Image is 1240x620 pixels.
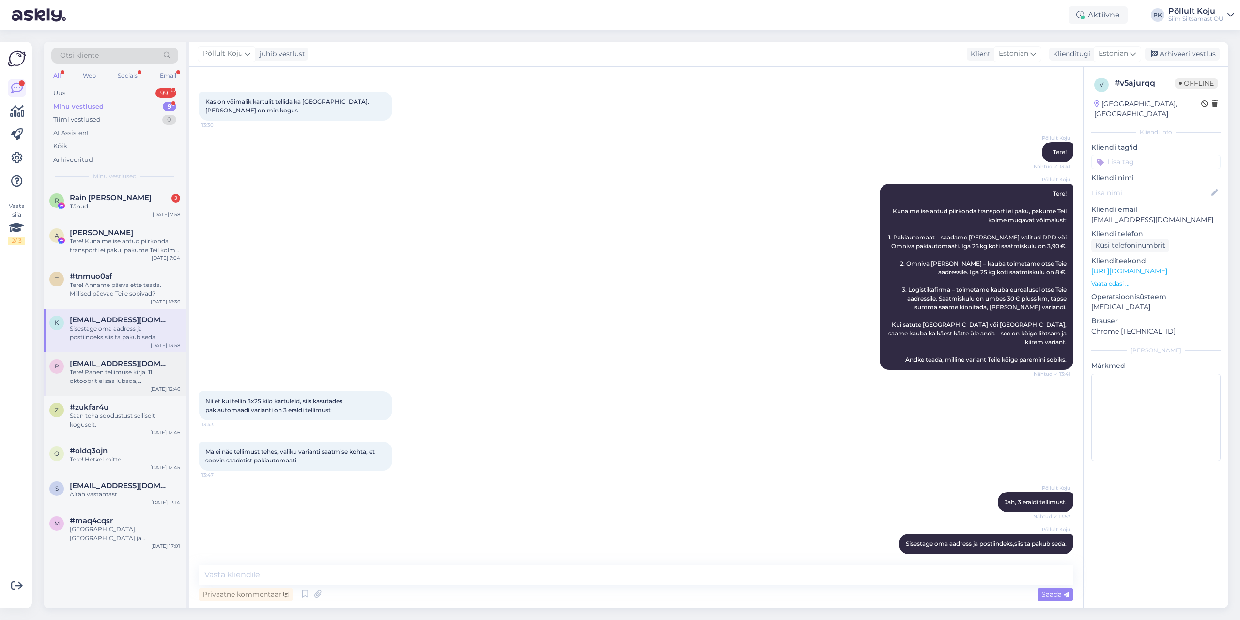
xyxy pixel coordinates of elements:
[1151,8,1164,22] div: PK
[1091,256,1221,266] p: Klienditeekond
[150,429,180,436] div: [DATE] 12:46
[1175,78,1218,89] span: Offline
[1034,176,1070,183] span: Põllult Koju
[1034,484,1070,492] span: Põllult Koju
[1091,267,1167,275] a: [URL][DOMAIN_NAME]
[1091,279,1221,288] p: Vaata edasi ...
[153,211,180,218] div: [DATE] 7:58
[201,471,238,478] span: 13:47
[116,69,139,82] div: Socials
[70,359,170,368] span: parmmare@gmail.com
[150,385,180,393] div: [DATE] 12:46
[1091,292,1221,302] p: Operatsioonisüsteem
[1091,326,1221,336] p: Chrome [TECHNICAL_ID]
[967,49,991,59] div: Klient
[70,516,113,525] span: #maq4cqsr
[1168,15,1224,23] div: Siim Siitsamast OÜ
[55,232,59,239] span: A
[1034,370,1070,378] span: Nähtud ✓ 13:41
[1033,513,1070,520] span: Nähtud ✓ 13:57
[1091,229,1221,239] p: Kliendi telefon
[55,406,59,413] span: z
[53,155,93,165] div: Arhiveeritud
[205,448,376,464] span: Ma ei näe tellimust tehes, valiku varianti saatmise kohta, et soovin saadetist pakiautomaati
[163,102,176,111] div: 9
[70,202,180,211] div: Tänud
[1033,555,1070,562] span: Nähtud ✓ 13:58
[150,464,180,471] div: [DATE] 12:45
[1091,346,1221,355] div: [PERSON_NAME]
[1091,215,1221,225] p: [EMAIL_ADDRESS][DOMAIN_NAME]
[1091,128,1221,137] div: Kliendi info
[70,228,133,237] span: Aare Kõiv
[1041,590,1069,599] span: Saada
[93,172,137,181] span: Minu vestlused
[151,298,180,305] div: [DATE] 18:36
[1091,302,1221,312] p: [MEDICAL_DATA]
[1094,99,1201,119] div: [GEOGRAPHIC_DATA], [GEOGRAPHIC_DATA]
[1034,526,1070,533] span: Põllult Koju
[203,48,243,59] span: Põllult Koju
[906,540,1067,547] span: Sisestage oma aadress ja postiindeks,siis ta pakub seda.
[8,202,25,245] div: Vaata siia
[55,275,59,283] span: t
[70,412,180,429] div: Saan teha soodustust selliselt koguselt.
[55,485,59,492] span: s
[1100,81,1103,88] span: v
[53,142,67,151] div: Kõik
[1091,143,1221,153] p: Kliendi tag'id
[151,342,180,349] div: [DATE] 13:58
[151,499,180,506] div: [DATE] 13:14
[171,194,180,203] div: 2
[70,455,180,464] div: Tere! Hetkel mitte.
[1091,173,1221,183] p: Kliendi nimi
[53,102,104,111] div: Minu vestlused
[1091,239,1169,252] div: Küsi telefoninumbrit
[1005,498,1067,506] span: Jah, 3 eraldi tellimust.
[1034,134,1070,142] span: Põllult Koju
[60,50,99,61] span: Otsi kliente
[201,121,238,128] span: 13:30
[1069,6,1128,24] div: Aktiivne
[1091,361,1221,371] p: Märkmed
[256,49,305,59] div: juhib vestlust
[1091,155,1221,169] input: Lisa tag
[1115,78,1175,89] div: # v5ajurqq
[158,69,178,82] div: Email
[199,588,293,601] div: Privaatne kommentaar
[54,520,60,527] span: m
[70,324,180,342] div: Sisestage oma aadress ja postiindeks,siis ta pakub seda.
[1092,188,1209,198] input: Lisa nimi
[55,197,59,204] span: R
[1145,48,1220,61] div: Arhiveeri vestlus
[51,69,62,82] div: All
[1091,316,1221,326] p: Brauser
[151,542,180,550] div: [DATE] 17:01
[70,403,108,412] span: #zukfar4u
[53,115,101,125] div: Tiimi vestlused
[55,363,59,370] span: p
[162,115,176,125] div: 0
[155,88,176,98] div: 99+
[70,272,112,281] span: #tnmuo0af
[53,128,89,138] div: AI Assistent
[70,446,108,455] span: #oldq3ojn
[999,48,1028,59] span: Estonian
[1034,163,1070,170] span: Nähtud ✓ 13:41
[1168,7,1224,15] div: Põllult Koju
[70,316,170,324] span: kallasmaeheli@gmail.com
[8,237,25,245] div: 2 / 3
[54,450,59,457] span: o
[1049,49,1090,59] div: Klienditugi
[205,397,344,413] span: Nii et kui tellin 3x25 kilo kartuleid, siis kasutades pakiautomaadi varianti on 3 eraldi tellimust
[1168,7,1234,23] a: Põllult KojuSiim Siitsamast OÜ
[70,237,180,254] div: Tere! Kuna me ise antud piirkonda transporti ei paku, pakume Teil kolme mugavat võimalust: 1. Pak...
[70,368,180,385] div: Tere! Panen tellimuse kirja. 11. oktoobrit ei saa lubada, [PERSON_NAME] suhtes võtame ise ühendust.
[70,193,152,202] span: Rain Anton
[152,254,180,262] div: [DATE] 7:04
[70,525,180,542] div: [GEOGRAPHIC_DATA], [GEOGRAPHIC_DATA] ja lähiümbruses kehtib tasuta tarne alates 18 € tellimusest,...
[81,69,98,82] div: Web
[205,98,371,114] span: Kas on võimalik kartulit tellida ka [GEOGRAPHIC_DATA]. [PERSON_NAME] on min.kogus
[201,421,238,428] span: 13:43
[1091,205,1221,215] p: Kliendi email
